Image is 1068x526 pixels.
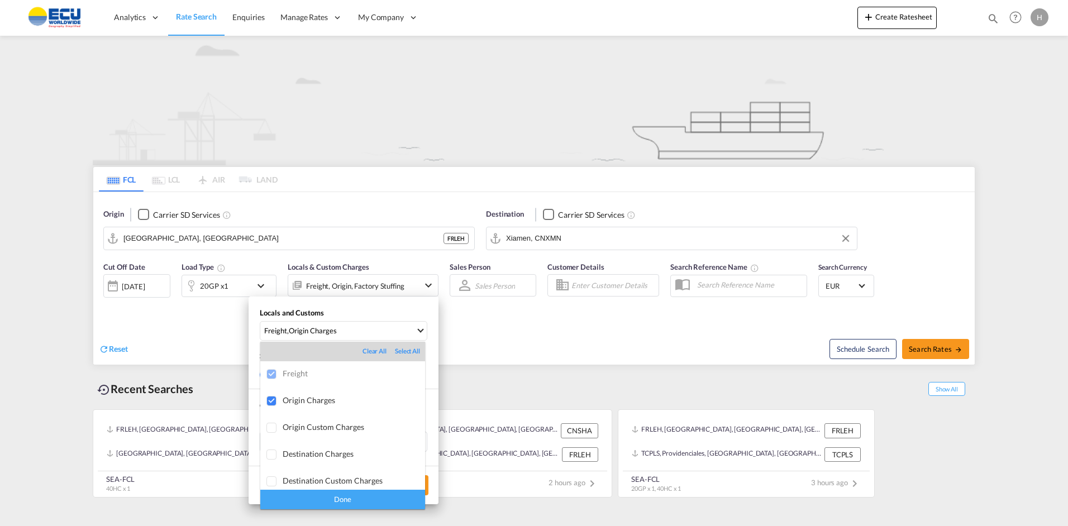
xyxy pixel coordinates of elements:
div: Destination Charges [283,449,425,458]
div: Done [260,490,425,509]
div: Origin Custom Charges [283,422,425,432]
div: Freight [283,369,425,378]
div: Origin Charges [283,395,425,405]
div: Select All [395,347,420,356]
div: Destination Custom Charges [283,476,425,485]
div: Clear All [363,347,395,356]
